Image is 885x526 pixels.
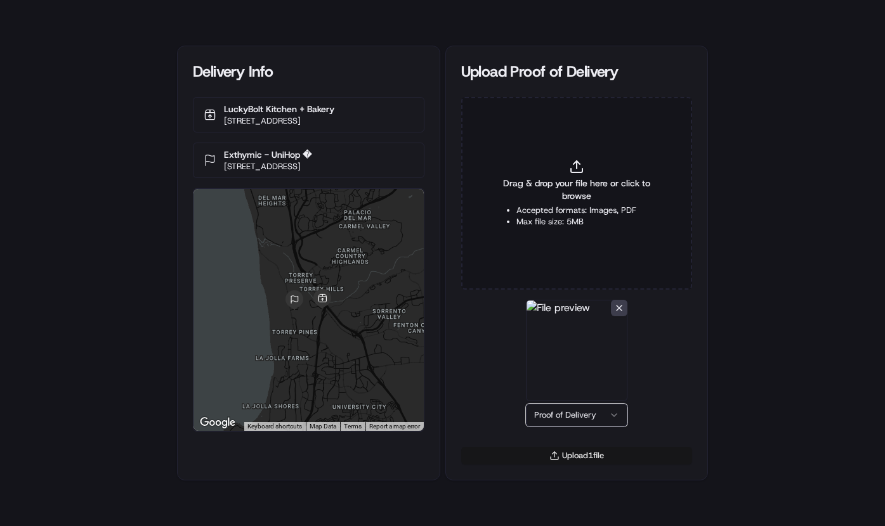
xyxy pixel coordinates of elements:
img: Google [197,414,239,431]
button: Upload1file [461,447,693,465]
a: Terms (opens in new tab) [344,423,362,430]
p: [STREET_ADDRESS] [224,115,334,127]
a: Open this area in Google Maps (opens a new window) [197,414,239,431]
button: Map Data [310,422,336,431]
a: Report a map error [369,423,420,430]
li: Max file size: 5MB [516,216,636,228]
div: Delivery Info [193,61,424,82]
button: Keyboard shortcuts [247,422,302,431]
p: [STREET_ADDRESS] [224,161,311,172]
p: Exthymic - UniHop � [224,148,311,161]
div: Upload Proof of Delivery [461,61,693,82]
p: LuckyBolt Kitchen + Bakery [224,103,334,115]
li: Accepted formats: Images, PDF [516,205,636,216]
span: Drag & drop your file here or click to browse [493,177,661,202]
img: File preview [526,300,627,401]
